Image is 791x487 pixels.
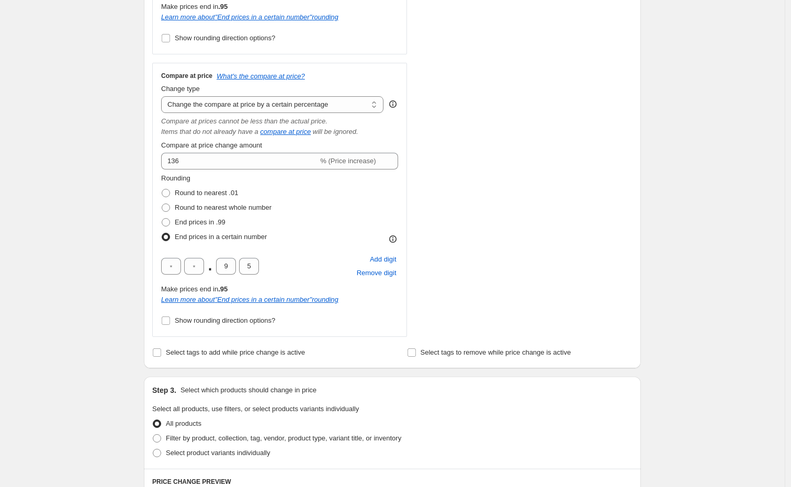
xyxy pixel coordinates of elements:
span: End prices in a certain number [175,233,267,241]
span: % (Price increase) [320,157,376,165]
span: Filter by product, collection, tag, vendor, product type, variant title, or inventory [166,434,401,442]
span: Add digit [370,254,397,265]
span: Make prices end in [161,3,228,10]
span: Remove digit [357,268,397,278]
div: help [388,99,398,109]
span: . [207,258,213,275]
input: ﹡ [216,258,236,275]
input: ﹡ [239,258,259,275]
span: Change type [161,85,200,93]
span: Select tags to add while price change is active [166,348,305,356]
i: Learn more about " End prices in a certain number " rounding [161,296,338,303]
span: All products [166,420,201,427]
i: Learn more about " End prices in a certain number " rounding [161,13,338,21]
i: Compare at prices cannot be less than the actual price. [161,117,327,125]
a: Learn more about"End prices in a certain number"rounding [161,296,338,303]
button: Remove placeholder [355,266,398,280]
span: Round to nearest whole number [175,203,272,211]
span: Show rounding direction options? [175,34,275,42]
button: compare at price [260,128,311,135]
span: Select tags to remove while price change is active [421,348,571,356]
span: Make prices end in [161,285,228,293]
span: Select product variants individually [166,449,270,457]
span: Show rounding direction options? [175,316,275,324]
p: Select which products should change in price [180,385,317,395]
a: Learn more about"End prices in a certain number"rounding [161,13,338,21]
i: Items that do not already have a [161,128,258,135]
button: Add placeholder [368,253,398,266]
b: .95 [218,3,228,10]
span: Select all products, use filters, or select products variants individually [152,405,359,413]
h6: PRICE CHANGE PREVIEW [152,478,632,486]
h2: Step 3. [152,385,176,395]
input: ﹡ [184,258,204,275]
i: will be ignored. [313,128,358,135]
span: Rounding [161,174,190,182]
b: .95 [218,285,228,293]
span: End prices in .99 [175,218,225,226]
input: -15 [161,153,318,169]
input: ﹡ [161,258,181,275]
h3: Compare at price [161,72,212,80]
span: Round to nearest .01 [175,189,238,197]
span: Compare at price change amount [161,141,262,149]
button: What's the compare at price? [217,72,305,80]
